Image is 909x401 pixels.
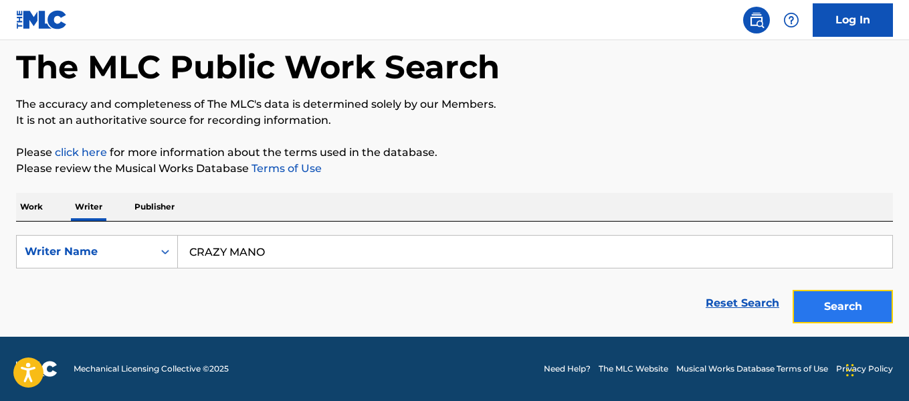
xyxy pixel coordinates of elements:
h1: The MLC Public Work Search [16,47,500,87]
img: logo [16,361,58,377]
p: Work [16,193,47,221]
iframe: Chat Widget [842,337,909,401]
form: Search Form [16,235,893,330]
a: Musical Works Database Terms of Use [676,363,828,375]
a: Privacy Policy [836,363,893,375]
div: Writer Name [25,244,145,260]
p: It is not an authoritative source for recording information. [16,112,893,129]
p: The accuracy and completeness of The MLC's data is determined solely by our Members. [16,96,893,112]
img: help [783,12,799,28]
a: The MLC Website [599,363,668,375]
img: search [748,12,765,28]
a: Reset Search [699,289,786,318]
button: Search [793,290,893,323]
p: Please review the Musical Works Database [16,161,893,177]
div: Help [778,7,805,33]
a: Public Search [743,7,770,33]
p: Please for more information about the terms used in the database. [16,145,893,161]
p: Writer [71,193,106,221]
div: Drag [846,350,854,390]
a: Terms of Use [249,162,322,175]
a: click here [55,146,107,159]
p: Publisher [130,193,179,221]
span: Mechanical Licensing Collective © 2025 [74,363,229,375]
a: Log In [813,3,893,37]
a: Need Help? [544,363,591,375]
img: MLC Logo [16,10,68,29]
